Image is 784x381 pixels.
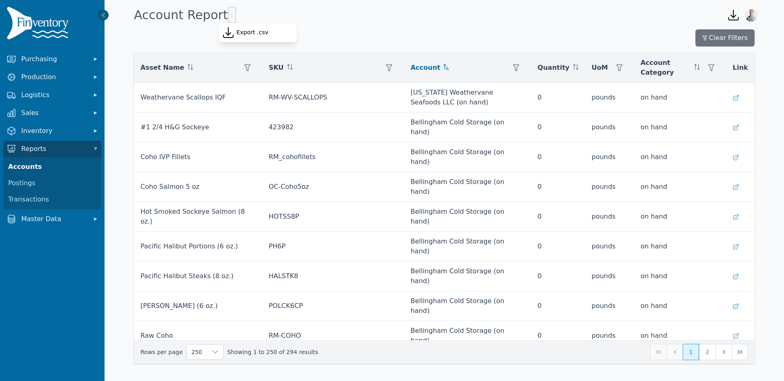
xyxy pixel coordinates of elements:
td: on hand [634,232,726,261]
span: Production [21,72,87,82]
a: Postings [5,175,100,191]
a: Transactions [5,191,100,208]
td: pounds [585,172,634,202]
span: Reports [21,144,87,154]
span: Showing 1 to 250 of 294 results [227,348,318,356]
button: Reports [3,141,101,157]
td: Pacific Halibut Portions (6 oz.) [134,232,262,261]
td: POLCK6CP [262,291,404,321]
td: on hand [634,113,726,142]
td: RM_cohofillets [262,142,404,172]
td: on hand [634,202,726,232]
h1: Account Report [134,7,236,23]
span: UoM [592,63,608,73]
td: Bellingham Cold Storage (on hand) [404,291,531,321]
td: Bellingham Cold Storage (on hand) [404,261,531,291]
span: SKU [269,63,284,73]
td: 0 [531,291,585,321]
td: RM-COHO [262,321,404,351]
span: Account [410,63,440,73]
td: [US_STATE] Weathervane Seafoods LLC (on hand) [404,83,531,113]
td: on hand [634,142,726,172]
td: Bellingham Cold Storage (on hand) [404,172,531,202]
td: #1 2/4 H&G Sockeye [134,113,262,142]
span: Asset Name [140,63,184,73]
td: [PERSON_NAME] (6 oz.) [134,291,262,321]
td: Bellingham Cold Storage (on hand) [404,113,531,142]
td: pounds [585,83,634,113]
td: 0 [531,321,585,351]
td: Coho IVP Fillets [134,142,262,172]
td: pounds [585,321,634,351]
td: Pacific Halibut Steaks (8 oz.) [134,261,262,291]
td: 0 [531,261,585,291]
button: Sales [3,105,101,121]
td: pounds [585,261,634,291]
a: Accounts [5,159,100,175]
td: pounds [585,291,634,321]
td: 0 [531,83,585,113]
td: on hand [634,172,726,202]
button: Master Data [3,211,101,227]
td: Bellingham Cold Storage (on hand) [404,202,531,232]
button: Logistics [3,87,101,103]
td: Weathervane Scallops IQF [134,83,262,113]
td: HOTSS8P [262,202,404,232]
button: Next Page [715,344,732,360]
td: 0 [531,232,585,261]
img: Finventory [7,7,72,43]
span: Rows per page [187,345,207,359]
td: 0 [531,142,585,172]
td: Hot Smoked Sockeye Salmon (8 oz.) [134,202,262,232]
td: 0 [531,172,585,202]
td: Bellingham Cold Storage (on hand) [404,142,531,172]
td: 0 [531,113,585,142]
button: Page 1 [683,344,699,360]
td: on hand [634,261,726,291]
span: Purchasing [21,54,87,64]
td: on hand [634,291,726,321]
td: RM-WV-SCALLOPS [262,83,404,113]
img: Joshua Benton [745,9,758,22]
span: Account Category [641,58,691,78]
span: Quantity [537,63,569,73]
span: Master Data [21,214,87,224]
td: pounds [585,232,634,261]
td: on hand [634,321,726,351]
button: Inventory [3,123,101,139]
td: pounds [585,113,634,142]
td: Bellingham Cold Storage (on hand) [404,232,531,261]
span: Export .csv [222,29,268,35]
td: HALSTK8 [262,261,404,291]
button: Page 2 [699,344,715,360]
td: pounds [585,142,634,172]
td: PH6P [262,232,404,261]
td: on hand [634,83,726,113]
button: Purchasing [3,51,101,67]
span: Link [733,63,748,73]
td: OC-Coho5oz [262,172,404,202]
button: Clear Filters [695,29,755,47]
td: Raw Coho [134,321,262,351]
td: Coho Salmon 5 oz [134,172,262,202]
td: 0 [531,202,585,232]
td: 423982 [262,113,404,142]
td: Bellingham Cold Storage (on hand) [404,321,531,351]
td: pounds [585,202,634,232]
button: Last Page [732,344,748,360]
span: Inventory [21,126,87,136]
span: Sales [21,108,87,118]
button: Production [3,69,101,85]
span: Logistics [21,90,87,100]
